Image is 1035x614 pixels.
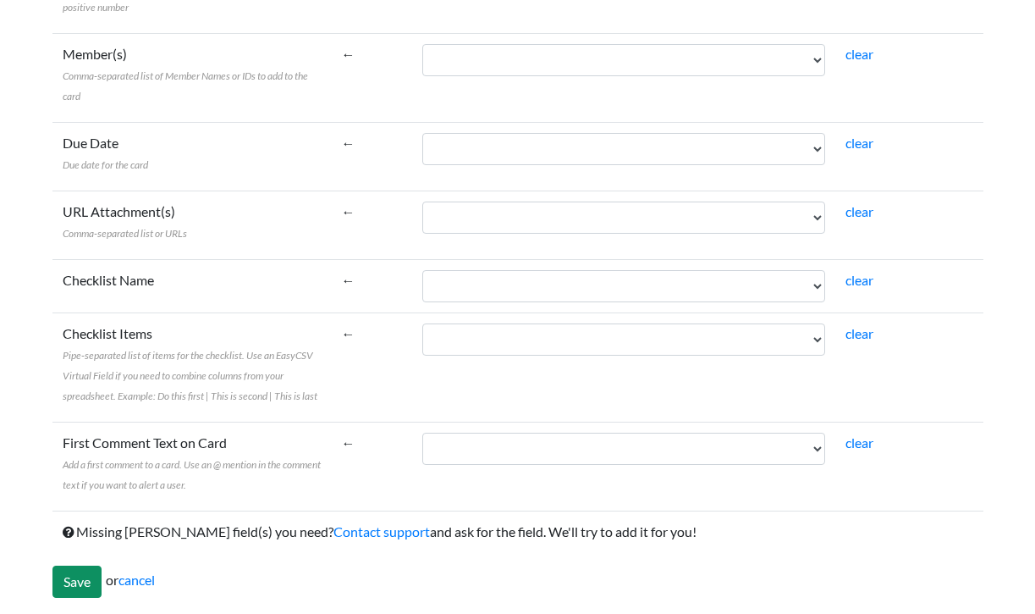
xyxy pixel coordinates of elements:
[845,325,873,341] a: clear
[332,313,413,422] td: ←
[63,158,148,171] span: Due date for the card
[63,349,317,402] span: Pipe-separated list of items for the checklist. Use an EasyCSV Virtual Field if you need to combi...
[63,69,308,102] span: Comma-separated list of Member Names or IDs to add to the card
[63,227,187,240] span: Comma-separated list or URLs
[845,135,873,151] a: clear
[118,572,155,588] a: cancel
[63,458,321,491] span: Add a first comment to a card. Use an @ mention in the comment text if you want to alert a user.
[52,511,983,552] td: Missing [PERSON_NAME] field(s) you need? and ask for the field. We'll try to add it for you!
[845,434,873,451] a: clear
[845,203,873,219] a: clear
[63,202,187,242] label: URL Attachment(s)
[63,270,154,290] label: Checklist Name
[332,259,413,313] td: ←
[332,33,413,122] td: ←
[845,46,873,62] a: clear
[63,44,322,105] label: Member(s)
[63,324,322,405] label: Checklist Items
[63,133,148,174] label: Due Date
[845,272,873,288] a: clear
[333,523,430,539] a: Contact support
[332,191,413,259] td: ←
[63,433,322,494] label: First Comment Text on Card
[950,529,1015,594] iframe: Drift Widget Chat Controller
[332,122,413,191] td: ←
[332,422,413,511] td: ←
[52,566,983,598] div: or
[52,566,102,598] input: Save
